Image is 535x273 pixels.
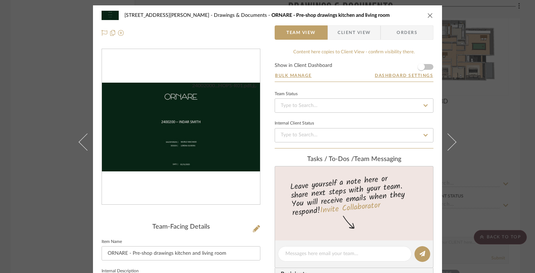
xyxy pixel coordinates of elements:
input: Type to Search… [275,128,433,142]
div: 0 [102,83,260,172]
button: Bulk Manage [275,72,312,79]
input: Type to Search… [275,98,433,113]
img: 1edfa50b-659f-4770-a49e-85155d5788ac_436x436.jpg [102,83,260,172]
div: team Messaging [275,156,433,164]
span: Orders [389,25,425,40]
img: 1edfa50b-659f-4770-a49e-85155d5788ac_48x40.jpg [102,8,119,23]
a: Invite Collaborator [320,199,381,217]
span: Drawings & Documents [214,13,271,18]
label: Item Name [102,240,122,244]
div: 24002000...HOPS-R01.pdf [192,83,256,89]
button: close [427,12,433,19]
div: Team-Facing Details [102,223,260,231]
span: Team View [286,25,316,40]
div: Internal Client Status [275,122,314,125]
input: Enter Item Name [102,246,260,260]
span: ORNARE - Pre-shop drawings kitchen and living room [271,13,390,18]
label: Internal Description [102,269,139,273]
div: Team Status [275,92,298,96]
div: Content here copies to Client View - confirm visibility there. [275,49,433,56]
span: [STREET_ADDRESS][PERSON_NAME] [124,13,214,18]
span: Client View [338,25,370,40]
span: Tasks / To-Dos / [307,156,354,162]
button: Dashboard Settings [374,72,433,79]
div: Leave yourself a note here or share next steps with your team. You will receive emails when they ... [274,171,435,219]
